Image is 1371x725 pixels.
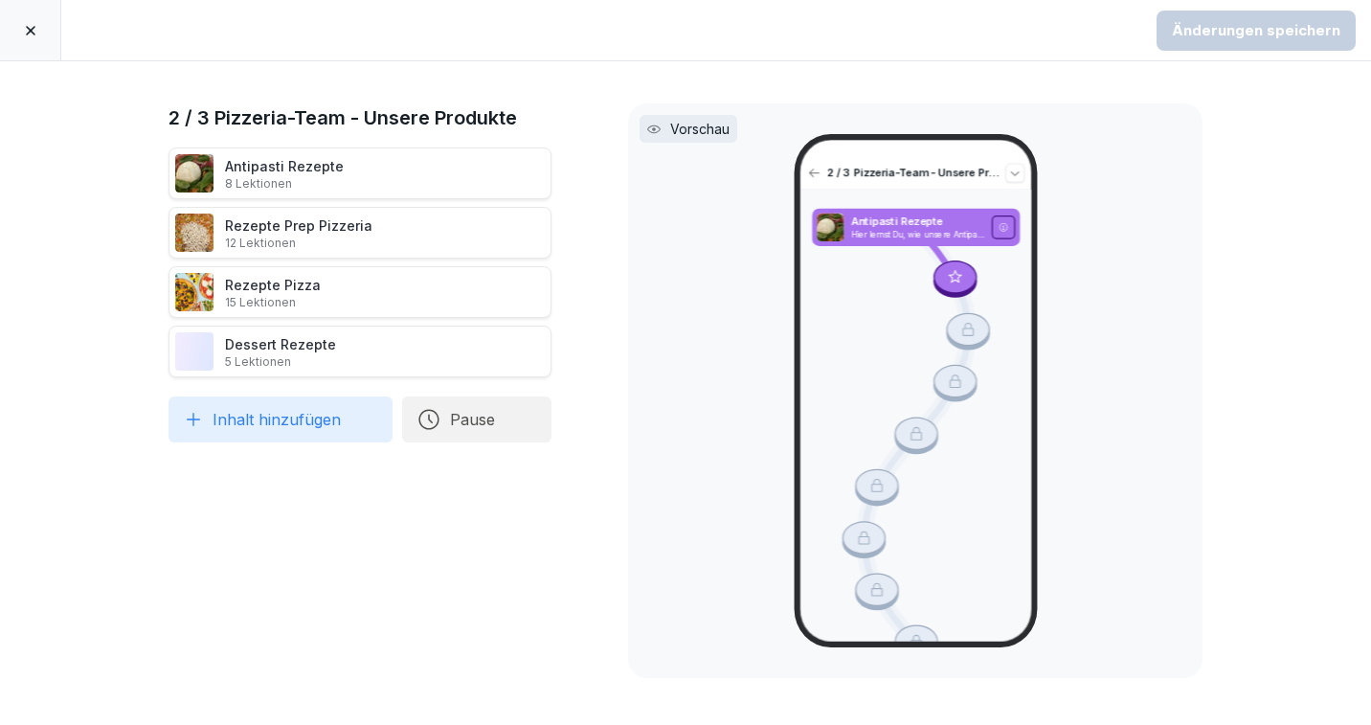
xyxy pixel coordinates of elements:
[225,236,372,251] p: 12 Lektionen
[169,147,551,199] div: Antipasti Rezepte8 Lektionen
[1172,20,1340,41] div: Änderungen speichern
[225,334,336,370] div: Dessert Rezepte
[169,207,551,259] div: Rezepte Prep Pizzeria12 Lektionen
[225,176,344,192] p: 8 Lektionen
[175,332,214,371] img: fr9tmtynacnbc68n3kf2tpkd.png
[175,214,214,252] img: t8ry6q6yg4tyn67dbydlhqpn.png
[169,396,393,442] button: Inhalt hinzufügen
[225,156,344,192] div: Antipasti Rezepte
[225,354,336,370] p: 5 Lektionen
[169,266,551,318] div: Rezepte Pizza15 Lektionen
[1157,11,1356,51] button: Änderungen speichern
[225,275,321,310] div: Rezepte Pizza
[670,119,730,139] p: Vorschau
[225,215,372,251] div: Rezepte Prep Pizzeria
[225,295,321,310] p: 15 Lektionen
[169,326,551,377] div: Dessert Rezepte5 Lektionen
[175,273,214,311] img: tz25f0fmpb70tuguuhxz5i1d.png
[169,103,551,132] h1: 2 / 3 Pizzeria-Team - Unsere Produkte
[816,214,843,242] img: pak3lu93rb7wwt42kbfr1gbm.png
[826,166,999,181] p: 2 / 3 Pizzeria-Team - Unsere Produkte
[850,215,984,230] p: Antipasti Rezepte
[850,230,984,240] p: Hier lernst Du, wie unsere Antipasti richtig zubereitet werden
[175,154,214,193] img: pak3lu93rb7wwt42kbfr1gbm.png
[402,396,551,442] button: Pause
